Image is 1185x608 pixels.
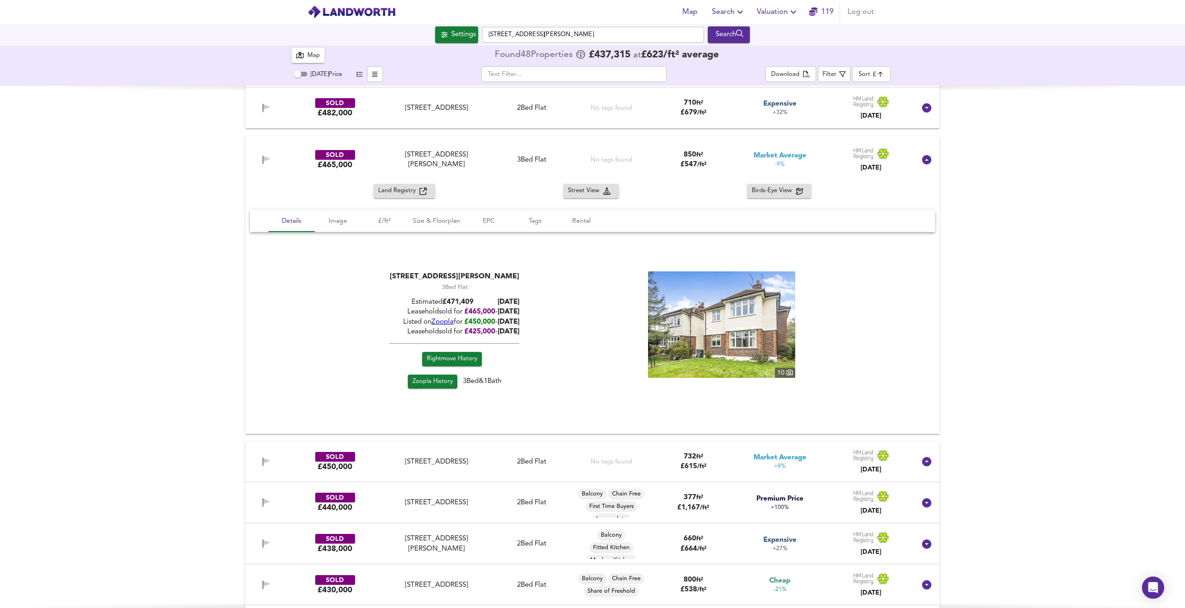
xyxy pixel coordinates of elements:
a: 119 [809,6,834,19]
div: Settings [451,29,476,41]
div: £450,000 [318,462,352,472]
span: 377 [684,494,696,501]
span: Chain Free [608,575,644,583]
div: £430,000 [318,585,352,595]
svg: Show Details [921,497,932,508]
div: 7 Melbourne Court, 33 Adelaide Road, KT6 4TD [386,103,487,113]
div: 2 Bed Flat [517,580,546,590]
div: SOLD [315,534,355,544]
div: Run Your Search [708,26,750,43]
span: £450,000 [464,319,495,326]
div: Listed on for - [390,317,519,327]
img: Land Registry [853,96,889,108]
img: logo [307,5,396,19]
button: Map [292,48,324,63]
span: Details [274,215,309,227]
div: 3 Rydens Court, 43 Adelaide Road, KT6 4TG [386,457,487,467]
span: £ 623 / ft² average [641,50,719,60]
div: Flat 4, Oxford Court, Avenue Elmers, KT6 4SJ [386,580,487,590]
button: Filter [818,66,850,82]
div: SOLD£440,000 [STREET_ADDRESS]2Bed FlatBalconyChain FreeFirst Time BuyersImmaculateMansion BlockRe... [245,482,940,523]
div: 10 [775,368,795,378]
span: Market Average [754,151,806,161]
div: [STREET_ADDRESS] [389,580,484,590]
div: [STREET_ADDRESS][PERSON_NAME] [389,534,484,554]
div: SOLD [315,575,355,585]
span: ft² [696,454,703,460]
span: Fitted Kitchen [589,544,633,552]
div: SOLD [315,452,355,462]
button: Log out [844,3,878,21]
div: [STREET_ADDRESS] [389,103,484,113]
div: [STREET_ADDRESS][PERSON_NAME] [389,150,484,170]
svg: Show Details [921,102,932,113]
div: Fitted Kitchen [589,542,633,553]
svg: Show Details [921,579,932,590]
div: SOLD [315,493,355,502]
span: Expensive [763,99,797,109]
div: £440,000 [318,502,352,513]
span: / ft² [697,464,706,470]
button: Map [675,3,705,21]
input: Enter a location... [482,27,704,43]
div: No tags found [591,156,632,164]
div: Chain Free [608,573,644,584]
span: EPC [471,215,506,227]
img: property thumbnail [648,271,795,378]
span: Image [320,215,355,227]
span: Birds-Eye View [752,186,796,196]
span: -21% [773,586,786,594]
span: / ft² [697,546,706,552]
span: Search [712,6,746,19]
div: 2 Bed Flat [517,498,546,508]
div: SOLD [315,98,355,108]
span: +100% [771,504,789,512]
img: Land Registry [853,532,889,544]
span: [DATE] [498,319,519,326]
span: [DATE] [498,308,519,315]
div: [STREET_ADDRESS] [389,498,484,508]
svg: Show Details [921,539,932,550]
div: £438,000 [318,544,352,554]
button: Valuation [753,3,803,21]
div: 9 Bramley Mansions, Ewell Road, KT6 6AE [386,150,487,170]
span: £ 465,000 [464,308,495,315]
span: £ 471,409 [443,299,474,306]
span: / ft² [700,505,709,511]
span: Chain Free [608,490,644,498]
span: Share of Freehold [584,587,639,595]
img: Land Registry [853,490,889,502]
div: [DATE] [853,588,889,597]
button: Birds-Eye View [747,184,811,198]
div: SOLD£465,000 [STREET_ADDRESS][PERSON_NAME]3Bed FlatNo tags found850ft²£547/ft²Market Average-9%La... [245,136,940,184]
span: / ft² [697,587,706,593]
span: £ 547 [680,161,706,168]
button: Settings [435,26,478,43]
b: [DATE] [498,299,519,306]
a: Zoopla [431,319,454,326]
span: Log out [848,6,874,19]
span: ft² [696,152,703,158]
button: 119 [806,3,836,21]
span: First Time Buyers [586,502,637,511]
div: [DATE] [853,111,889,120]
div: Estimated [390,297,519,307]
div: [DATE] [853,506,889,515]
a: property thumbnail 10 [648,271,795,378]
span: Land Registry [378,186,419,196]
span: Immaculate [592,515,630,523]
span: -9% [775,161,785,169]
div: SOLD [315,150,355,160]
button: Search [708,26,750,43]
span: Valuation [757,6,799,19]
span: 710 [684,100,696,107]
div: split button [765,66,816,82]
span: Balcony [578,490,606,498]
div: SOLD£438,000 [STREET_ADDRESS][PERSON_NAME]2Bed FlatBalconyFitted KitchenModern KitchenShare of Fr... [245,523,940,564]
div: Search [710,29,748,41]
div: 3 Bed & 1 Bath [390,375,519,393]
span: Street View [568,186,603,196]
span: at [633,51,641,60]
span: +27% [773,545,787,553]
